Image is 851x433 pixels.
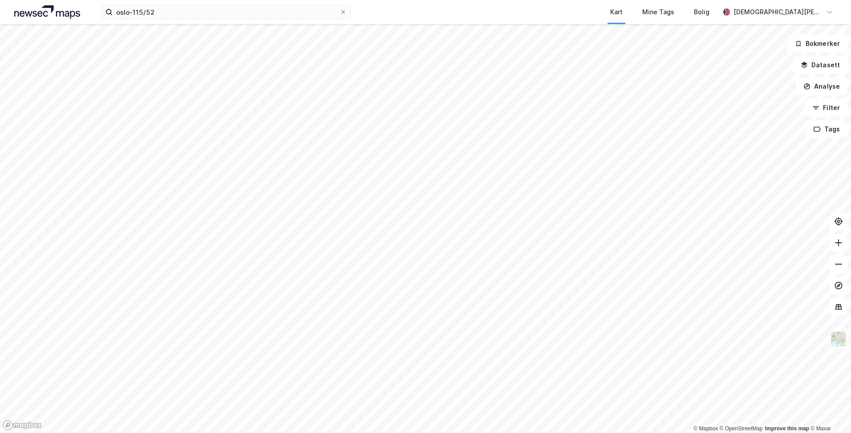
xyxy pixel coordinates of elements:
button: Datasett [793,56,847,74]
img: logo.a4113a55bc3d86da70a041830d287a7e.svg [14,5,80,19]
div: [DEMOGRAPHIC_DATA][PERSON_NAME] [733,7,823,17]
div: Kart [610,7,623,17]
div: Bolig [694,7,709,17]
input: Søk på adresse, matrikkel, gårdeiere, leietakere eller personer [113,5,340,19]
a: Mapbox [693,425,718,432]
iframe: Chat Widget [806,390,851,433]
button: Tags [806,120,847,138]
div: Mine Tags [642,7,674,17]
div: Kontrollprogram for chat [806,390,851,433]
button: Analyse [796,78,847,95]
a: OpenStreetMap [720,425,763,432]
img: Z [830,331,847,347]
a: Mapbox homepage [3,420,42,430]
button: Filter [805,99,847,117]
a: Improve this map [765,425,809,432]
button: Bokmerker [787,35,847,53]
